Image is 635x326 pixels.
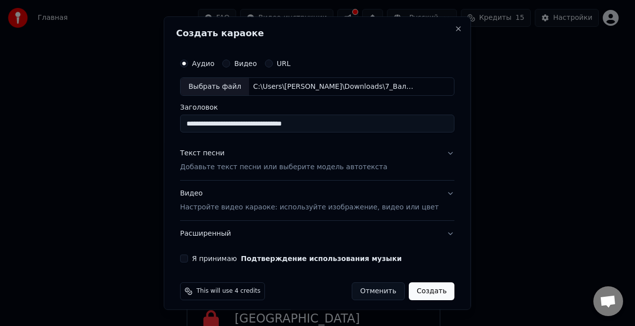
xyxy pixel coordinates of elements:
[180,189,439,213] div: Видео
[249,82,418,92] div: C:\Users\[PERSON_NAME]\Downloads\7_Валентин_Стрыкало_Ты_не_такая_CF5L4O.[MEDICAL_DATA]
[352,283,405,301] button: Отменить
[180,203,439,213] p: Настройте видео караоке: используйте изображение, видео или цвет
[192,60,214,67] label: Аудио
[409,283,454,301] button: Создать
[196,288,260,296] span: This will use 4 credits
[180,221,454,247] button: Расширенный
[176,29,458,38] h2: Создать караоке
[192,256,402,262] label: Я принимаю
[180,163,387,173] p: Добавьте текст песни или выберите модель автотекста
[277,60,291,67] label: URL
[181,78,249,96] div: Выбрать файл
[234,60,257,67] label: Видео
[180,149,225,159] div: Текст песни
[180,181,454,221] button: ВидеоНастройте видео караоке: используйте изображение, видео или цвет
[241,256,402,262] button: Я принимаю
[180,141,454,181] button: Текст песниДобавьте текст песни или выберите модель автотекста
[180,104,454,111] label: Заголовок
